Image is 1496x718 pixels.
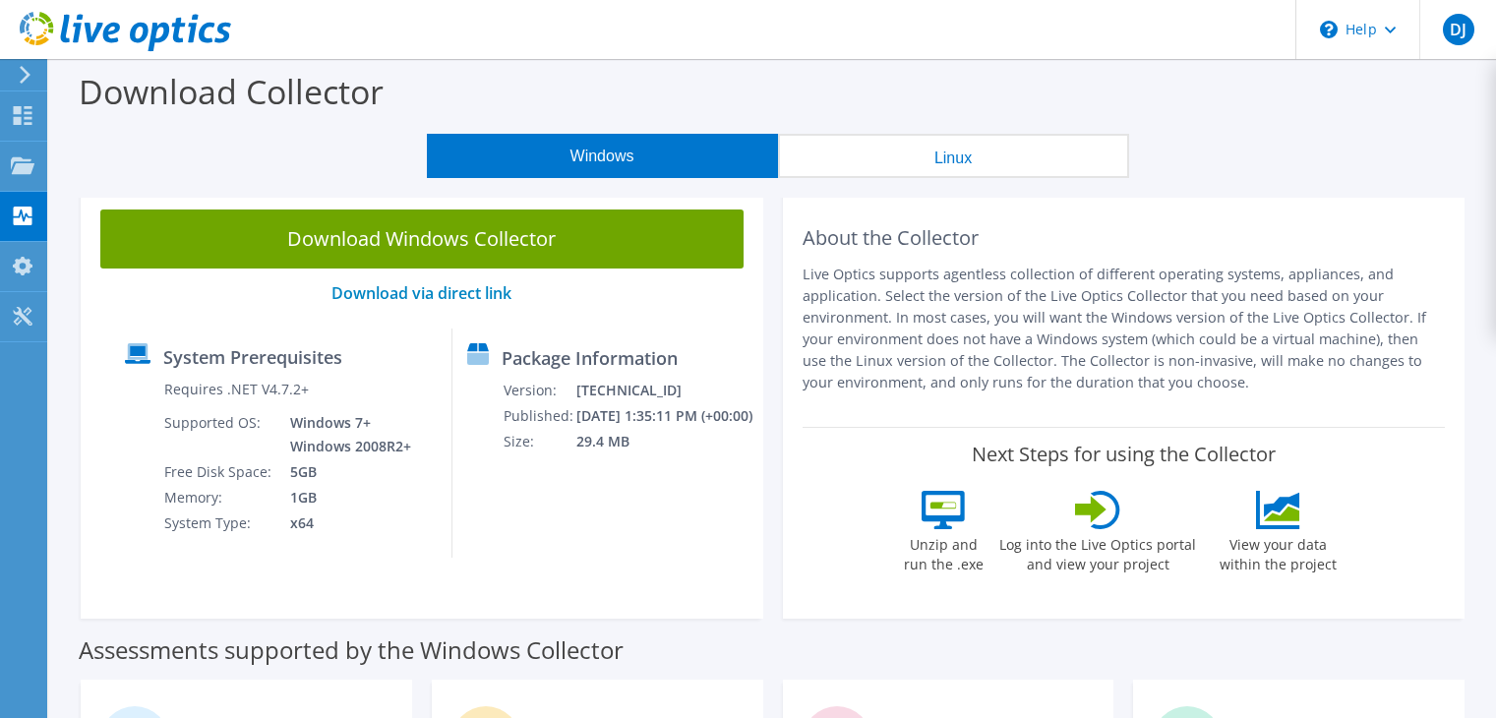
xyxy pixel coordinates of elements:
[79,640,624,660] label: Assessments supported by the Windows Collector
[503,378,574,403] td: Version:
[163,510,275,536] td: System Type:
[575,429,754,454] td: 29.4 MB
[1207,529,1348,574] label: View your data within the project
[803,264,1446,393] p: Live Optics supports agentless collection of different operating systems, appliances, and applica...
[427,134,778,178] button: Windows
[163,485,275,510] td: Memory:
[898,529,988,574] label: Unzip and run the .exe
[972,443,1276,466] label: Next Steps for using the Collector
[275,510,415,536] td: x64
[275,410,415,459] td: Windows 7+ Windows 2008R2+
[1443,14,1474,45] span: DJ
[163,410,275,459] td: Supported OS:
[275,459,415,485] td: 5GB
[1320,21,1338,38] svg: \n
[803,226,1446,250] h2: About the Collector
[778,134,1129,178] button: Linux
[998,529,1197,574] label: Log into the Live Optics portal and view your project
[503,429,574,454] td: Size:
[575,378,754,403] td: [TECHNICAL_ID]
[503,403,574,429] td: Published:
[331,282,511,304] a: Download via direct link
[79,69,384,114] label: Download Collector
[100,209,744,269] a: Download Windows Collector
[164,380,309,399] label: Requires .NET V4.7.2+
[575,403,754,429] td: [DATE] 1:35:11 PM (+00:00)
[163,347,342,367] label: System Prerequisites
[502,348,678,368] label: Package Information
[163,459,275,485] td: Free Disk Space:
[275,485,415,510] td: 1GB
